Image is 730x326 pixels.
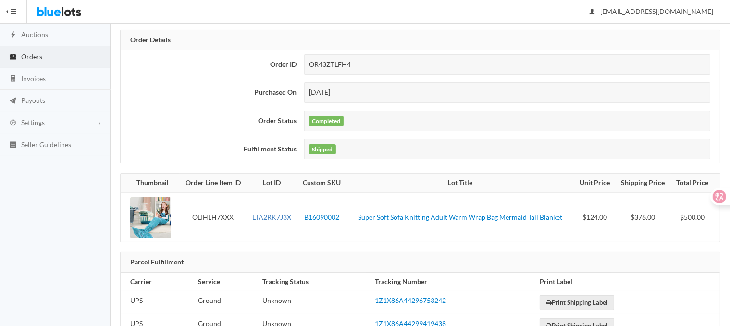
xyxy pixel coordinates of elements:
[121,252,720,273] div: Parcel Fulfillment
[8,141,18,150] ion-icon: list box
[574,174,615,193] th: Unit Price
[21,75,46,83] span: Invoices
[21,52,42,61] span: Orders
[194,273,259,291] th: Service
[121,30,720,50] div: Order Details
[21,140,71,149] span: Seller Guidelines
[375,296,446,304] a: 1Z1X86A44296753242
[615,174,670,193] th: Shipping Price
[121,107,300,135] th: Order Status
[21,96,45,104] span: Payouts
[247,174,297,193] th: Lot ID
[121,273,194,291] th: Carrier
[536,273,720,291] th: Print Label
[346,174,574,193] th: Lot Title
[179,193,247,242] td: OLIHLH7XXX
[121,78,300,107] th: Purchased On
[304,213,339,221] a: B16090002
[309,144,336,155] label: Shipped
[8,119,18,128] ion-icon: cog
[297,174,346,193] th: Custom SKU
[179,174,247,193] th: Order Line Item ID
[8,31,18,40] ion-icon: flash
[121,174,179,193] th: Thumbnail
[615,193,670,242] td: $376.00
[21,30,48,38] span: Auctions
[371,273,536,291] th: Tracking Number
[304,54,710,75] div: OR43ZTLFH4
[121,291,194,314] td: UPS
[540,295,614,310] a: Print Shipping Label
[21,118,45,126] span: Settings
[121,50,300,79] th: Order ID
[574,193,615,242] td: $124.00
[309,116,344,126] label: Completed
[8,75,18,84] ion-icon: calculator
[671,174,720,193] th: Total Price
[194,291,259,314] td: Ground
[8,53,18,62] ion-icon: cash
[587,8,597,17] ion-icon: person
[259,273,371,291] th: Tracking Status
[121,135,300,163] th: Fulfillment Status
[358,213,562,221] a: Super Soft Sofa Knitting Adult Warm Wrap Bag Mermaid Tail Blanket
[671,193,720,242] td: $500.00
[252,213,291,221] a: LTA2RK7J3X
[304,82,710,103] div: [DATE]
[259,291,371,314] td: Unknown
[8,97,18,106] ion-icon: paper plane
[590,7,713,15] span: [EMAIL_ADDRESS][DOMAIN_NAME]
